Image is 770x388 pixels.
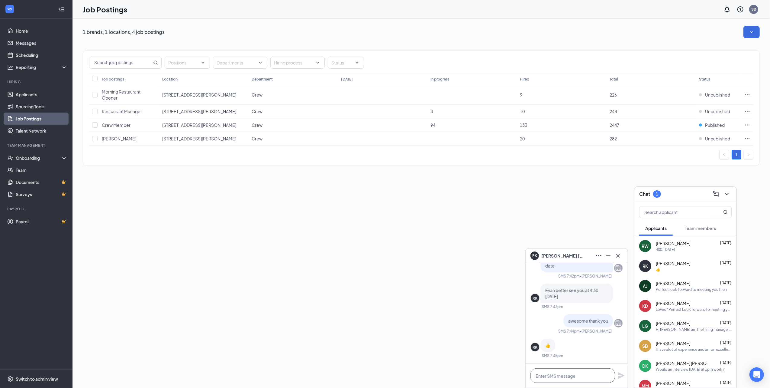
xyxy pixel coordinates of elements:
[643,323,648,329] div: LG
[16,215,67,228] a: PayrollCrown
[580,329,612,334] span: • [PERSON_NAME]
[607,73,696,85] th: Total
[732,150,741,159] li: 1
[705,108,730,114] span: Unpublished
[711,189,721,199] button: ComposeMessage
[749,29,755,35] svg: SmallChevronDown
[102,109,142,114] span: Restaurant Manager
[533,296,537,301] div: RK
[249,132,338,146] td: Crew
[16,37,67,49] a: Messages
[640,206,711,218] input: Search applicant
[720,380,731,385] span: [DATE]
[159,85,249,105] td: 3400 W Kimberly Rd
[545,343,550,348] span: 👍
[520,92,523,97] span: 9
[89,57,152,68] input: Search job postings
[639,191,650,197] h3: Chat
[656,367,725,372] div: Would an interview [DATE] at 1pm work ?
[614,252,622,259] svg: Cross
[656,240,690,246] span: [PERSON_NAME]
[617,372,625,379] svg: Plane
[542,353,563,358] div: SMS 7:45pm
[723,6,731,13] svg: Notifications
[427,73,517,85] th: In progress
[162,92,236,97] span: [STREET_ADDRESS][PERSON_NAME]
[720,340,731,345] span: [DATE]
[102,77,124,82] div: Job postings
[7,79,66,84] div: Hiring
[102,136,136,141] span: [PERSON_NAME]
[249,105,338,118] td: Crew
[533,345,537,350] div: RK
[744,122,750,128] svg: Ellipses
[696,73,741,85] th: Status
[604,251,613,261] button: Minimize
[642,243,649,249] div: RW
[749,367,764,382] div: Open Intercom Messenger
[594,251,604,261] button: Ellipses
[16,64,68,70] div: Reporting
[7,6,13,12] svg: WorkstreamLogo
[16,155,62,161] div: Onboarding
[705,92,730,98] span: Unpublished
[656,360,710,366] span: [PERSON_NAME] [PERSON_NAME]
[645,225,667,231] span: Applicants
[744,108,750,114] svg: Ellipses
[338,73,427,85] th: [DATE]
[580,274,612,279] span: • [PERSON_NAME]
[610,136,617,141] span: 282
[656,307,732,312] div: Loved “Perfect Look forward to meeting you then”
[656,340,690,346] span: [PERSON_NAME]
[162,77,178,82] div: Location
[743,26,760,38] button: SmallChevronDown
[430,109,433,114] span: 4
[705,122,725,128] span: Published
[16,376,58,382] div: Switch to admin view
[705,136,730,142] span: Unpublished
[252,92,263,97] span: Crew
[643,263,648,269] div: RK
[102,89,140,100] span: Morning Restaurant Opener
[545,288,598,299] span: Evan better see you at 4:30 [DATE]
[162,136,236,141] span: [STREET_ADDRESS][PERSON_NAME]
[643,303,648,309] div: KD
[252,122,263,128] span: Crew
[7,206,66,212] div: Payroll
[595,252,602,259] svg: Ellipses
[16,100,67,113] a: Sourcing Tools
[747,153,750,156] span: right
[558,329,580,334] div: SMS 7:44pm
[16,25,67,37] a: Home
[722,189,732,199] button: ChevronDown
[610,122,619,128] span: 2447
[16,176,67,188] a: DocumentsCrown
[744,150,753,159] button: right
[83,4,127,15] h1: Job Postings
[723,153,726,156] span: left
[615,265,622,272] svg: Company
[656,300,690,306] span: [PERSON_NAME]
[568,318,608,324] span: awesome thank you
[83,29,165,35] p: 1 brands, 1 locations, 4 job postings
[162,122,236,128] span: [STREET_ADDRESS][PERSON_NAME]
[723,210,728,215] svg: MagnifyingGlass
[656,287,727,292] div: Perfect look forward to meeting you then
[720,301,731,305] span: [DATE]
[723,190,730,198] svg: ChevronDown
[656,380,690,386] span: [PERSON_NAME]
[430,122,435,128] span: 94
[720,150,729,159] button: left
[656,280,690,286] span: [PERSON_NAME]
[542,304,563,309] div: SMS 7:43pm
[520,109,525,114] span: 10
[712,190,720,198] svg: ComposeMessage
[656,347,732,352] div: I have alot of experience and am an excellent cook and pro [PERSON_NAME]
[517,73,607,85] th: Hired
[605,252,612,259] svg: Minimize
[643,343,648,349] div: SB
[249,85,338,105] td: Crew
[744,150,753,159] li: Next Page
[159,118,249,132] td: 3400 W Kimberly Rd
